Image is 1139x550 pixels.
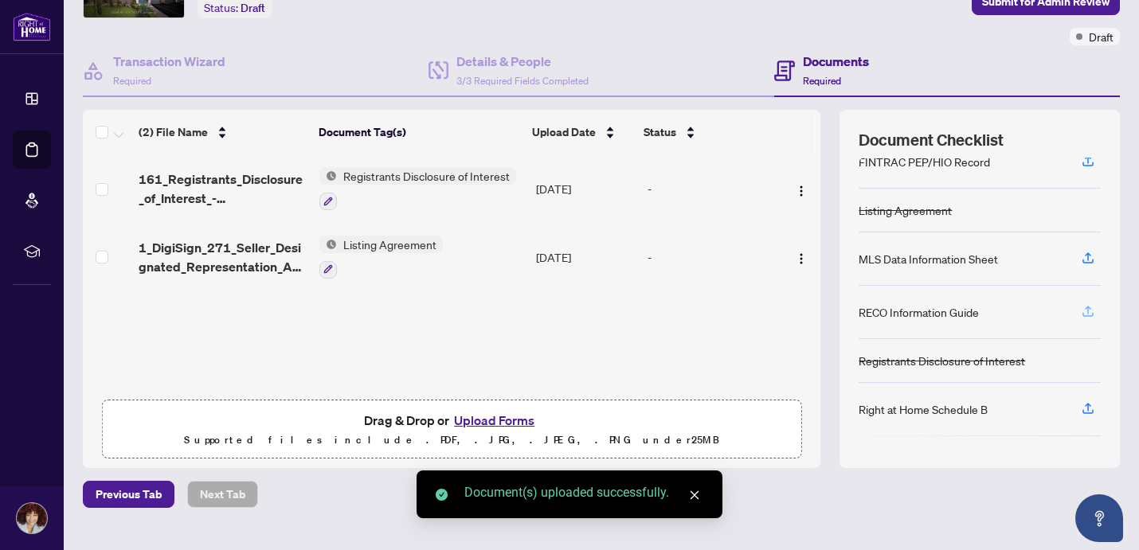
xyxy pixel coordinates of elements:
[83,481,174,508] button: Previous Tab
[456,52,589,71] h4: Details & People
[859,352,1025,369] div: Registrants Disclosure of Interest
[789,176,814,201] button: Logo
[1089,28,1114,45] span: Draft
[789,244,814,270] button: Logo
[113,75,151,87] span: Required
[113,52,225,71] h4: Transaction Wizard
[187,481,258,508] button: Next Tab
[319,236,443,279] button: Status IconListing Agreement
[648,248,775,266] div: -
[803,52,869,71] h4: Documents
[319,167,516,210] button: Status IconRegistrants Disclosure of Interest
[803,75,841,87] span: Required
[112,431,791,450] p: Supported files include .PDF, .JPG, .JPEG, .PNG under 25 MB
[139,123,208,141] span: (2) File Name
[1075,494,1123,542] button: Open asap
[312,110,526,154] th: Document Tag(s)
[530,154,641,223] td: [DATE]
[449,410,539,431] button: Upload Forms
[644,123,676,141] span: Status
[859,129,1004,151] span: Document Checklist
[456,75,589,87] span: 3/3 Required Fields Completed
[337,236,443,253] span: Listing Agreement
[686,486,703,504] a: Close
[530,223,641,291] td: [DATE]
[859,250,998,267] div: MLS Data Information Sheet
[859,303,979,321] div: RECO Information Guide
[319,167,337,185] img: Status Icon
[795,185,808,197] img: Logo
[364,410,539,431] span: Drag & Drop or
[532,123,596,141] span: Upload Date
[139,238,307,276] span: 1_DigiSign_271_Seller_Designated_Representation_Agreement_Authority_to_Offer_for_Sale_-_PropTx-[P...
[689,490,700,501] span: close
[436,489,448,501] span: check-circle
[637,110,777,154] th: Status
[526,110,637,154] th: Upload Date
[13,12,51,41] img: logo
[241,1,265,15] span: Draft
[17,503,47,533] img: Profile Icon
[139,170,307,208] span: 161_Registrants_Disclosure_of_Interest_-_Disposition_of_Property_-_PropTx-[PERSON_NAME].pdf
[795,252,808,265] img: Logo
[103,400,800,459] span: Drag & Drop orUpload FormsSupported files include .PDF, .JPG, .JPEG, .PNG under25MB
[464,483,703,502] div: Document(s) uploaded successfully.
[337,167,516,185] span: Registrants Disclosure of Interest
[648,180,775,197] div: -
[319,236,337,253] img: Status Icon
[96,482,162,507] span: Previous Tab
[859,153,990,170] div: FINTRAC PEP/HIO Record
[859,400,988,418] div: Right at Home Schedule B
[859,201,952,219] div: Listing Agreement
[132,110,312,154] th: (2) File Name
